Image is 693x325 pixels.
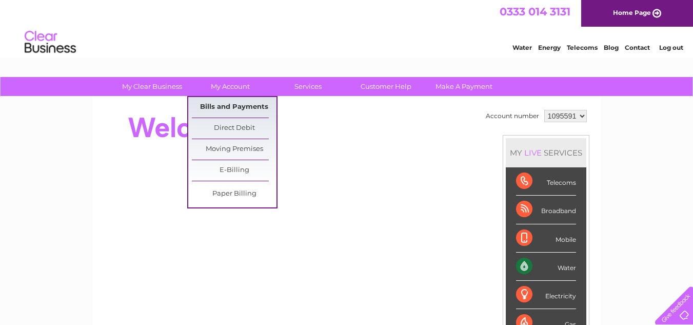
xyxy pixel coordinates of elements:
[422,77,506,96] a: Make A Payment
[625,44,650,51] a: Contact
[538,44,561,51] a: Energy
[483,107,542,125] td: Account number
[192,97,276,118] a: Bills and Payments
[659,44,683,51] a: Log out
[516,253,576,281] div: Water
[344,77,428,96] a: Customer Help
[110,77,194,96] a: My Clear Business
[512,44,532,51] a: Water
[192,139,276,160] a: Moving Premises
[516,196,576,224] div: Broadband
[567,44,598,51] a: Telecoms
[522,148,544,158] div: LIVE
[516,224,576,253] div: Mobile
[192,184,276,204] a: Paper Billing
[516,167,576,196] div: Telecoms
[192,118,276,139] a: Direct Debit
[506,138,586,167] div: MY SERVICES
[266,77,350,96] a: Services
[500,5,570,18] a: 0333 014 3131
[516,281,576,309] div: Electricity
[192,160,276,181] a: E-Billing
[105,6,589,50] div: Clear Business is a trading name of Verastar Limited (registered in [GEOGRAPHIC_DATA] No. 3667643...
[604,44,619,51] a: Blog
[188,77,272,96] a: My Account
[24,27,76,58] img: logo.png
